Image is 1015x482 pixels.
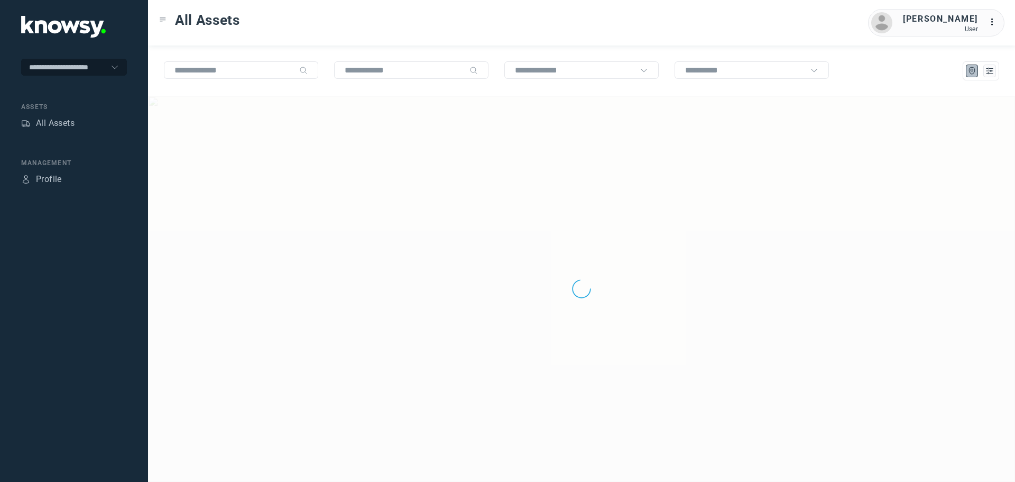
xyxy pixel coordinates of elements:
[175,11,240,30] span: All Assets
[903,13,978,25] div: [PERSON_NAME]
[967,66,977,76] div: Map
[871,12,892,33] img: avatar.png
[903,25,978,33] div: User
[21,158,127,168] div: Management
[985,66,994,76] div: List
[21,102,127,112] div: Assets
[159,16,167,24] div: Toggle Menu
[36,173,62,186] div: Profile
[36,117,75,130] div: All Assets
[299,66,308,75] div: Search
[989,18,1000,26] tspan: ...
[21,16,106,38] img: Application Logo
[989,16,1001,30] div: :
[21,173,62,186] a: ProfileProfile
[989,16,1001,29] div: :
[21,119,31,128] div: Assets
[21,117,75,130] a: AssetsAll Assets
[21,175,31,184] div: Profile
[469,66,478,75] div: Search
